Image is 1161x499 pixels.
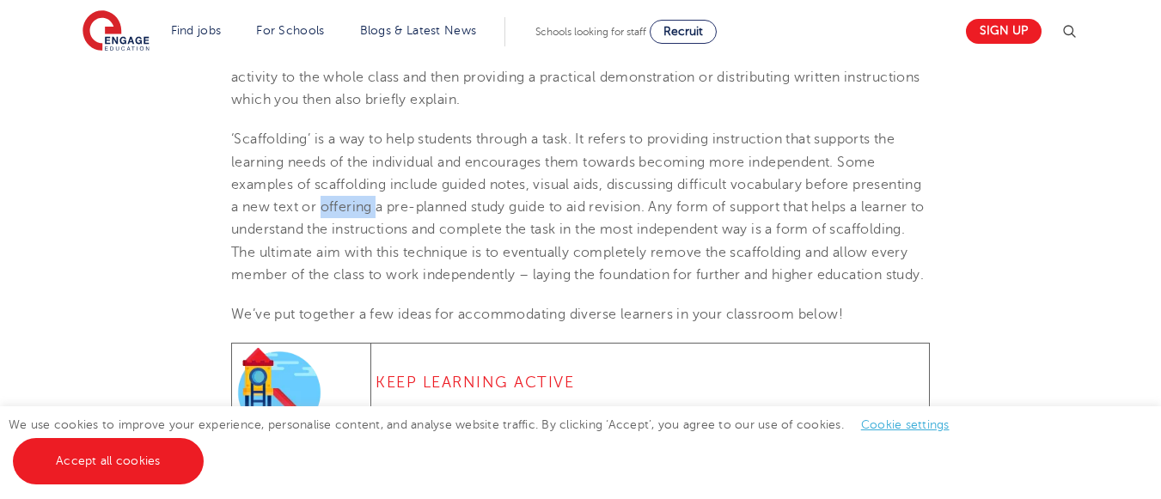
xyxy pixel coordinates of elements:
span: Differentiated instruction can engage different types of learners. The term refers to presenting ... [231,24,920,107]
a: Find jobs [171,24,222,37]
img: Engage Education [82,10,150,53]
a: Blogs & Latest News [360,24,477,37]
span: We’ve put together a few ideas for accommodating diverse learners in your classroom below! [231,307,843,322]
span: We use cookies to improve your experience, personalise content, and analyse website traffic. By c... [9,418,967,467]
h4: Keep Learning Active [376,372,925,393]
a: Recruit [650,20,717,44]
a: For Schools [256,24,324,37]
span: Schools looking for staff [535,26,646,38]
a: Cookie settings [861,418,950,431]
a: Accept all cookies [13,438,204,484]
span: ‘Scaffolding’ is a way to help students through a task. It refers to providing instruction that s... [231,131,925,283]
span: Recruit [663,25,703,38]
a: Sign up [966,19,1042,44]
